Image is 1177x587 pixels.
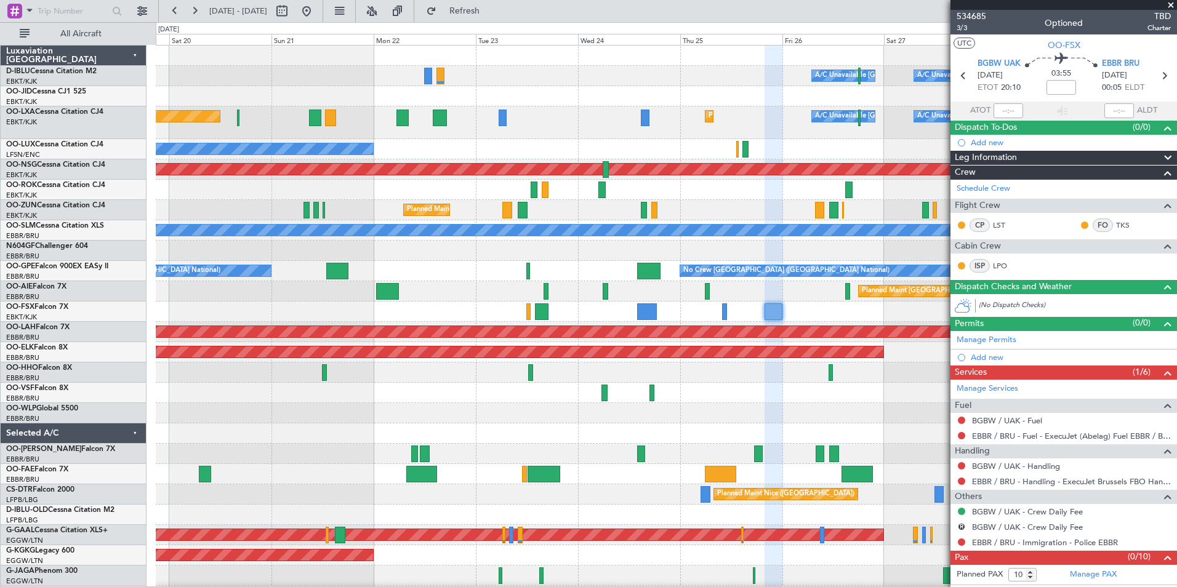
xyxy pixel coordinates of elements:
[970,259,990,273] div: ISP
[6,385,34,392] span: OO-VSF
[6,97,37,106] a: EBKT/KJK
[957,23,986,33] span: 3/3
[6,202,105,209] a: OO-ZUNCessna Citation CJ4
[6,141,35,148] span: OO-LUX
[6,567,78,575] a: G-JAGAPhenom 300
[6,77,37,86] a: EBKT/KJK
[6,536,43,545] a: EGGW/LTN
[6,242,88,250] a: N604GFChallenger 604
[6,88,32,95] span: OO-JID
[972,537,1118,548] a: EBBR / BRU - Immigration - Police EBBR
[6,211,37,220] a: EBKT/KJK
[993,220,1021,231] a: LST
[957,334,1016,346] a: Manage Permits
[1137,105,1157,117] span: ALDT
[6,263,108,270] a: OO-GPEFalcon 900EX EASy II
[709,107,852,126] div: Planned Maint Kortrijk-[GEOGRAPHIC_DATA]
[6,475,39,484] a: EBBR/BRU
[6,344,34,351] span: OO-ELK
[578,34,680,45] div: Wed 24
[717,485,854,503] div: Planned Maint Nice ([GEOGRAPHIC_DATA])
[476,34,578,45] div: Tue 23
[978,58,1021,70] span: BGBW UAK
[271,34,374,45] div: Sun 21
[972,461,1060,471] a: BGBW / UAK - Handling
[970,218,990,232] div: CP
[420,1,494,21] button: Refresh
[6,486,33,493] span: CS-DTR
[972,522,1083,532] a: BGBW / UAK - Crew Daily Fee
[6,556,43,565] a: EGGW/LTN
[955,239,1001,254] span: Cabin Crew
[6,466,34,473] span: OO-FAE
[6,414,39,423] a: EBBR/BRU
[6,405,36,412] span: OO-WLP
[972,415,1042,426] a: BGBW / UAK - Fuel
[1048,39,1080,52] span: OO-FSX
[6,313,37,322] a: EBKT/KJK
[6,567,34,575] span: G-JAGA
[6,170,37,180] a: EBKT/KJK
[6,353,39,362] a: EBBR/BRU
[6,486,74,493] a: CS-DTRFalcon 2000
[1001,82,1021,94] span: 20:10
[683,262,890,280] div: No Crew [GEOGRAPHIC_DATA] ([GEOGRAPHIC_DATA] National)
[6,364,72,372] a: OO-HHOFalcon 8X
[955,151,1017,165] span: Leg Information
[957,383,1018,395] a: Manage Services
[6,373,39,383] a: EBBR/BRU
[6,303,34,311] span: OO-FSX
[38,2,108,20] input: Trip Number
[971,137,1171,148] div: Add new
[6,303,68,311] a: OO-FSXFalcon 7X
[1102,70,1127,82] span: [DATE]
[6,547,35,554] span: G-KGKG
[955,317,984,331] span: Permits
[6,118,37,127] a: EBKT/KJK
[6,394,39,403] a: EBBR/BRU
[6,182,37,189] span: OO-ROK
[6,445,81,453] span: OO-[PERSON_NAME]
[169,34,271,45] div: Sat 20
[970,105,990,117] span: ATOT
[978,70,1003,82] span: [DATE]
[955,280,1072,294] span: Dispatch Checks and Weather
[6,222,36,230] span: OO-SLM
[1147,10,1171,23] span: TBD
[971,352,1171,362] div: Add new
[6,108,103,116] a: OO-LXACessna Citation CJ4
[1125,82,1144,94] span: ELDT
[6,405,78,412] a: OO-WLPGlobal 5500
[1045,17,1083,30] div: Optioned
[1102,82,1122,94] span: 00:05
[6,292,39,301] a: EBBR/BRU
[955,444,990,458] span: Handling
[955,490,982,504] span: Others
[955,365,987,380] span: Services
[6,88,86,95] a: OO-JIDCessna CJ1 525
[6,283,33,290] span: OO-AIE
[6,506,114,514] a: D-IBLU-OLDCessna Citation M2
[1128,550,1151,563] span: (0/10)
[209,6,267,17] span: [DATE] - [DATE]
[958,523,965,530] button: R
[6,202,37,209] span: OO-ZUN
[6,68,30,75] span: D-IBLU
[978,82,998,94] span: ETOT
[1133,365,1151,378] span: (1/6)
[6,527,34,534] span: G-GAAL
[6,161,37,169] span: OO-NSG
[955,166,976,180] span: Crew
[1116,220,1144,231] a: TKS
[6,191,37,200] a: EBKT/KJK
[1147,23,1171,33] span: Charter
[158,25,179,35] div: [DATE]
[6,324,36,331] span: OO-LAH
[32,30,130,38] span: All Aircraft
[957,569,1003,581] label: Planned PAX
[955,121,1017,135] span: Dispatch To-Dos
[6,182,105,189] a: OO-ROKCessna Citation CJ4
[439,7,491,15] span: Refresh
[1070,569,1117,581] a: Manage PAX
[954,38,975,49] button: UTC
